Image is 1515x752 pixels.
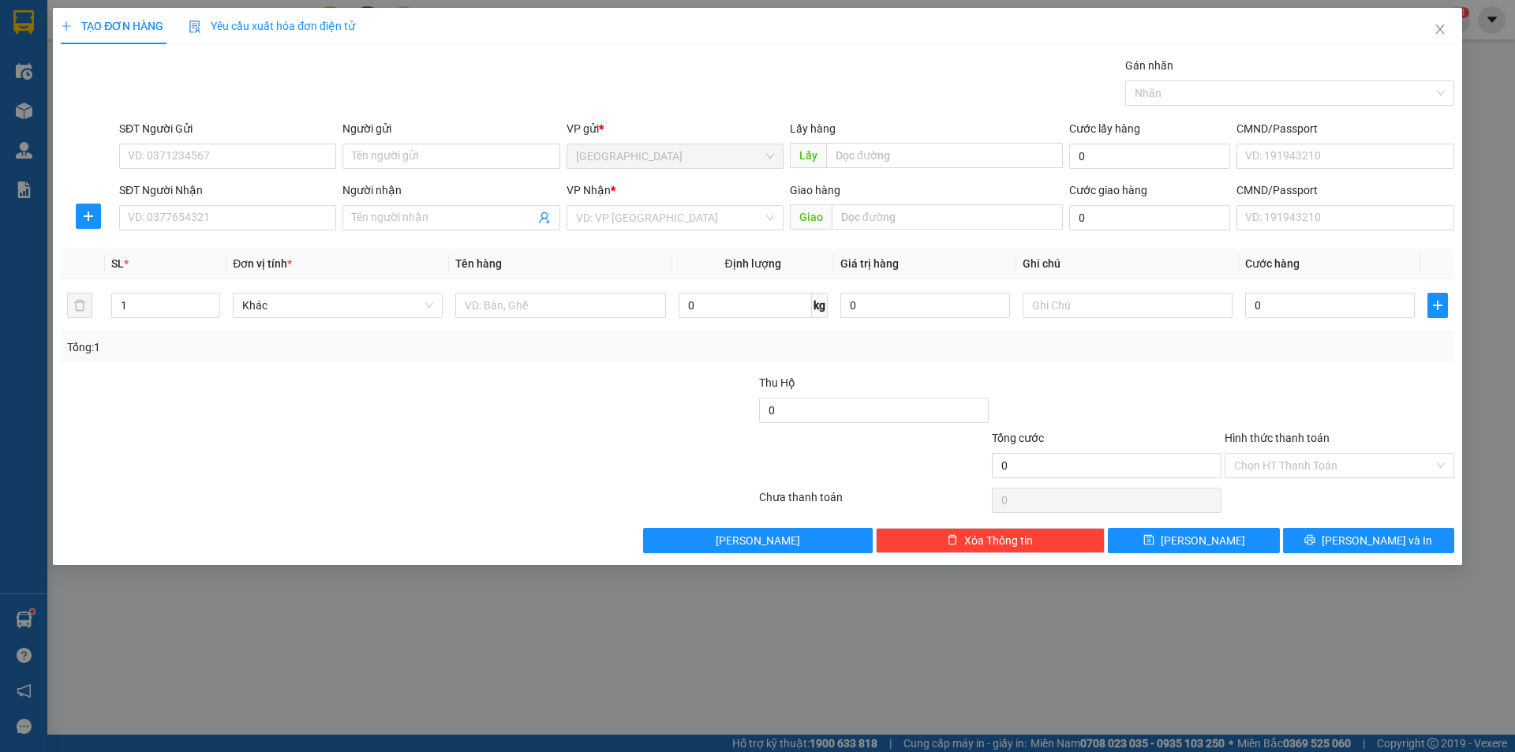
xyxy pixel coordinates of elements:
th: Ghi chú [1016,249,1239,279]
div: SĐT Người Gửi [119,120,336,137]
span: [PERSON_NAME] [1161,532,1245,549]
input: 0 [840,293,1010,318]
span: Tên hàng [455,257,502,270]
label: Hình thức thanh toán [1225,432,1330,444]
span: Lấy hàng [790,122,836,135]
span: Giá trị hàng [840,257,899,270]
label: Cước giao hàng [1069,184,1147,196]
div: Người nhận [342,181,559,199]
button: [PERSON_NAME] [643,528,873,553]
span: plus [61,21,72,32]
button: delete [67,293,92,318]
input: Dọc đường [832,204,1063,230]
span: Khác [242,294,433,317]
button: deleteXóa Thông tin [876,528,1105,553]
label: Cước lấy hàng [1069,122,1140,135]
input: Dọc đường [826,143,1063,168]
span: Thu Hộ [759,376,795,389]
button: plus [76,204,101,229]
span: Yêu cầu xuất hóa đơn điện tử [189,20,355,32]
span: TẠO ĐƠN HÀNG [61,20,163,32]
button: Close [1418,8,1462,52]
span: Giao hàng [790,184,840,196]
div: VP gửi [567,120,784,137]
span: VP Nhận [567,184,611,196]
div: Chưa thanh toán [757,488,990,516]
span: Cước hàng [1245,257,1300,270]
span: delete [947,534,958,547]
span: Giao [790,204,832,230]
div: Người gửi [342,120,559,137]
input: Ghi Chú [1023,293,1233,318]
label: Gán nhãn [1125,59,1173,72]
span: Lấy [790,143,826,168]
span: Đà Lạt [576,144,774,168]
span: plus [77,210,100,223]
span: kg [812,293,828,318]
div: Tổng: 1 [67,339,585,356]
button: plus [1427,293,1448,318]
input: VD: Bàn, Ghế [455,293,665,318]
span: [PERSON_NAME] và In [1322,532,1432,549]
span: Định lượng [725,257,781,270]
span: Xóa Thông tin [964,532,1033,549]
img: icon [189,21,201,33]
button: printer[PERSON_NAME] và In [1283,528,1454,553]
span: user-add [538,211,551,224]
span: plus [1428,299,1447,312]
span: save [1143,534,1154,547]
button: save[PERSON_NAME] [1108,528,1279,553]
span: printer [1304,534,1315,547]
span: Đơn vị tính [233,257,292,270]
div: CMND/Passport [1236,181,1453,199]
input: Cước giao hàng [1069,205,1230,230]
span: Tổng cước [992,432,1044,444]
span: [PERSON_NAME] [716,532,800,549]
div: SĐT Người Nhận [119,181,336,199]
span: SL [111,257,124,270]
div: CMND/Passport [1236,120,1453,137]
input: Cước lấy hàng [1069,144,1230,169]
span: close [1434,23,1446,36]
